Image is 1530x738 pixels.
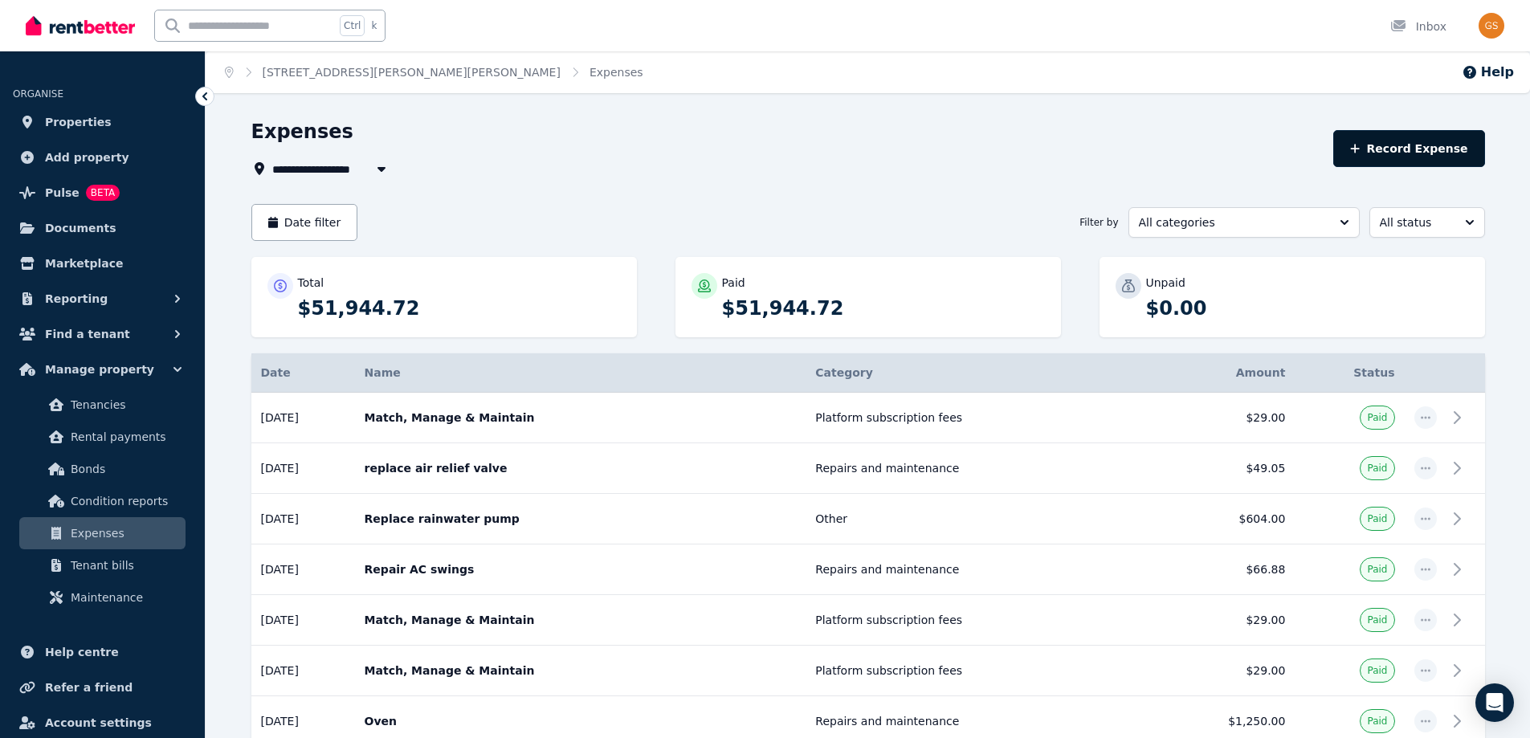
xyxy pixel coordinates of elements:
span: Paid [1367,462,1387,475]
span: Bonds [71,459,179,479]
span: Reporting [45,289,108,308]
td: $29.00 [1157,595,1295,646]
td: Repairs and maintenance [806,443,1157,494]
p: Match, Manage & Maintain [365,410,797,426]
span: Maintenance [71,588,179,607]
span: All categories [1139,214,1327,230]
a: Tenancies [19,389,186,421]
span: Manage property [45,360,154,379]
span: Condition reports [71,491,179,511]
span: Tenancies [71,395,179,414]
span: Ctrl [340,15,365,36]
span: Paid [1367,664,1387,677]
a: Add property [13,141,192,173]
th: Date [251,353,355,393]
span: Find a tenant [45,324,130,344]
button: Help [1462,63,1514,82]
span: All status [1380,214,1452,230]
span: Account settings [45,713,152,732]
td: [DATE] [251,393,355,443]
a: Expenses [19,517,186,549]
th: Amount [1157,353,1295,393]
p: Total [298,275,324,291]
span: k [371,19,377,32]
span: Paid [1367,512,1387,525]
a: Condition reports [19,485,186,517]
a: Rental payments [19,421,186,453]
span: Documents [45,218,116,238]
p: Repair AC swings [365,561,797,577]
td: [DATE] [251,443,355,494]
span: Add property [45,148,129,167]
td: Platform subscription fees [806,393,1157,443]
p: $51,944.72 [298,296,621,321]
p: Replace rainwater pump [365,511,797,527]
span: Paid [1367,563,1387,576]
p: Paid [722,275,745,291]
button: All categories [1128,207,1360,238]
td: Platform subscription fees [806,646,1157,696]
span: Help centre [45,642,119,662]
h1: Expenses [251,119,353,145]
p: Unpaid [1146,275,1185,291]
button: Record Expense [1333,130,1484,167]
td: $29.00 [1157,393,1295,443]
td: $29.00 [1157,646,1295,696]
span: Marketplace [45,254,123,273]
span: ORGANISE [13,88,63,100]
td: Other [806,494,1157,544]
div: Open Intercom Messenger [1475,683,1514,722]
a: Properties [13,106,192,138]
td: $66.88 [1157,544,1295,595]
img: Goldie Shergill [1479,13,1504,39]
th: Name [355,353,806,393]
span: Pulse [45,183,80,202]
a: PulseBETA [13,177,192,209]
span: Paid [1367,411,1387,424]
span: Tenant bills [71,556,179,575]
nav: Breadcrumb [206,51,663,93]
td: [DATE] [251,646,355,696]
span: Properties [45,112,112,132]
span: Filter by [1079,216,1118,229]
a: Documents [13,212,192,244]
td: [DATE] [251,544,355,595]
p: Oven [365,713,797,729]
button: Reporting [13,283,192,315]
button: Date filter [251,204,358,241]
a: Refer a friend [13,671,192,703]
th: Category [806,353,1157,393]
span: BETA [86,185,120,201]
p: replace air relief valve [365,460,797,476]
th: Status [1295,353,1404,393]
p: Match, Manage & Maintain [365,612,797,628]
a: Maintenance [19,581,186,614]
a: Marketplace [13,247,192,279]
button: All status [1369,207,1485,238]
p: Match, Manage & Maintain [365,663,797,679]
a: [STREET_ADDRESS][PERSON_NAME][PERSON_NAME] [263,66,561,79]
td: Repairs and maintenance [806,544,1157,595]
button: Find a tenant [13,318,192,350]
td: Platform subscription fees [806,595,1157,646]
span: Refer a friend [45,678,133,697]
td: [DATE] [251,494,355,544]
span: Paid [1367,614,1387,626]
a: Bonds [19,453,186,485]
a: Tenant bills [19,549,186,581]
img: RentBetter [26,14,135,38]
span: Rental payments [71,427,179,446]
td: $604.00 [1157,494,1295,544]
td: [DATE] [251,595,355,646]
button: Manage property [13,353,192,385]
a: Help centre [13,636,192,668]
p: $51,944.72 [722,296,1045,321]
div: Inbox [1390,18,1446,35]
a: Expenses [590,66,643,79]
span: Expenses [71,524,179,543]
td: $49.05 [1157,443,1295,494]
p: $0.00 [1146,296,1469,321]
span: Paid [1367,715,1387,728]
